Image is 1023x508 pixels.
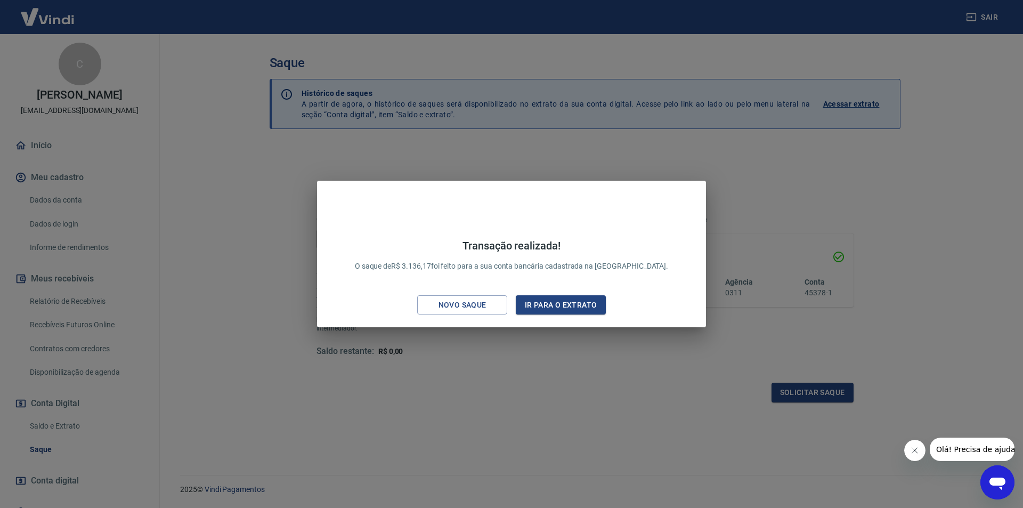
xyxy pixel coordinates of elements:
[426,299,499,312] div: Novo saque
[355,239,669,252] h4: Transação realizada!
[904,440,925,461] iframe: Fechar mensagem
[355,239,669,272] p: O saque de R$ 3.136,17 foi feito para a sua conta bancária cadastrada na [GEOGRAPHIC_DATA].
[980,465,1014,499] iframe: Botão para abrir a janela de mensagens
[6,7,90,16] span: Olá! Precisa de ajuda?
[930,438,1014,461] iframe: Mensagem da empresa
[417,295,507,315] button: Novo saque
[516,295,606,315] button: Ir para o extrato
